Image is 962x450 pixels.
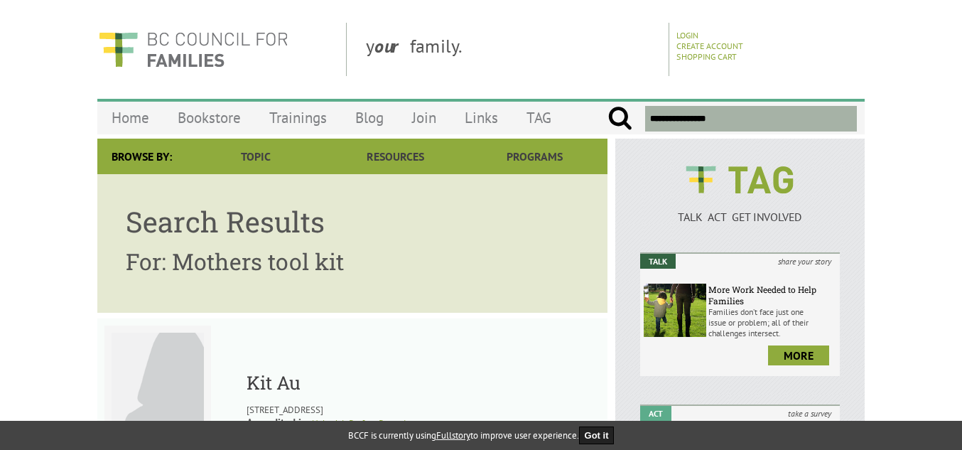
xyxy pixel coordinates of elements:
[579,427,615,444] button: Got it
[163,101,255,134] a: Bookstore
[186,139,325,174] a: Topic
[374,34,410,58] strong: our
[676,30,698,41] a: Login
[769,254,840,269] i: share your story
[398,101,450,134] a: Join
[465,139,605,174] a: Programs
[512,101,566,134] a: TAG
[676,153,804,207] img: BCCF's TAG Logo
[450,101,512,134] a: Links
[768,345,829,365] a: more
[640,406,671,421] em: Act
[436,429,470,441] a: Fullstory
[355,23,669,76] div: y family.
[126,203,579,240] h1: Search Results
[112,333,218,439] img: Kit Au
[255,101,341,134] a: Trainings
[97,139,186,174] div: Browse By:
[708,306,836,338] p: Families don’t face just one issue or problem; all of their challenges intersect.
[676,41,743,51] a: Create Account
[325,139,465,174] a: Resources
[247,370,301,395] a: Kit Au
[341,101,398,134] a: Blog
[640,254,676,269] em: Talk
[97,23,289,76] img: BC Council for FAMILIES
[640,195,840,224] a: TALK ACT GET INVOLVED
[126,246,579,277] h2: For: Mothers tool kit
[676,51,737,62] a: Shopping Cart
[779,406,840,421] i: take a survey
[607,106,632,132] input: Submit
[640,210,840,224] p: TALK ACT GET INVOLVED
[312,417,416,429] a: Nobody's Perfect Parenting
[247,404,323,416] span: [STREET_ADDRESS]
[708,284,836,306] h6: More Work Needed to Help Families
[97,101,163,134] a: Home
